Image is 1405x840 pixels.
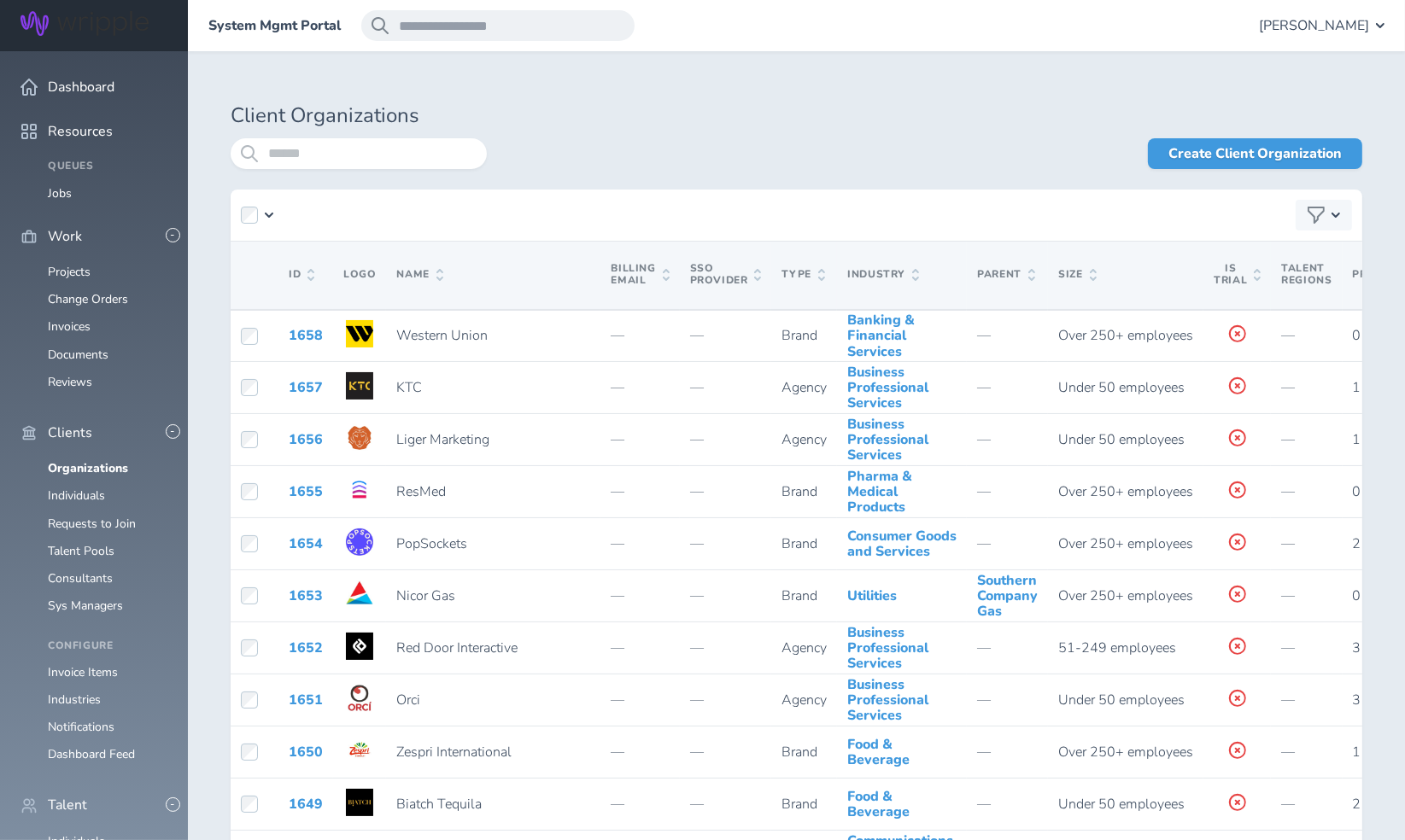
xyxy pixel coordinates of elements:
span: Clients [48,425,92,440]
img: Logo [346,580,373,608]
img: Logo [346,737,373,764]
p: — [690,536,762,551]
span: 0 [1353,586,1361,605]
span: — [1281,691,1295,709]
span: 3 [1353,691,1361,709]
span: Under 50 employees [1058,795,1185,814]
span: Agency [782,691,827,709]
span: Is Trial [1214,263,1261,287]
button: - [166,228,180,242]
p: — [611,640,669,656]
a: Projects [48,264,91,280]
span: — [1281,430,1295,449]
a: Food & Beverage [847,735,910,769]
a: System Mgmt Portal [208,18,341,33]
span: Liger Marketing [396,430,489,449]
img: Logo [346,424,373,452]
p: — [690,692,762,708]
span: — [1281,534,1295,553]
a: Dashboard Feed [48,746,135,762]
span: Parent [977,269,1035,281]
img: Wripple [20,11,149,36]
p: — [690,796,762,812]
span: 2 [1353,534,1361,553]
span: Zespri International [396,743,512,761]
p: — [611,692,669,708]
span: Logo [343,267,376,281]
span: Over 250+ employees [1058,326,1193,345]
span: Orci [396,691,420,709]
span: Size [1058,269,1096,281]
span: — [977,743,991,761]
span: — [977,795,991,814]
button: [PERSON_NAME] [1259,10,1385,41]
span: — [977,326,991,345]
p: — [690,328,762,343]
span: — [977,691,991,709]
span: Work [48,229,82,244]
span: Under 50 employees [1058,430,1185,449]
span: Over 250+ employees [1058,482,1193,501]
img: Logo [346,320,373,347]
a: Industries [48,691,101,708]
span: Under 50 employees [1058,378,1185,397]
span: Under 50 employees [1058,691,1185,709]
p: — [611,588,669,604]
span: — [1281,586,1295,605]
p: — [611,328,669,343]
img: Logo [346,528,373,556]
span: — [1281,326,1295,345]
span: — [977,534,991,553]
a: Food & Beverage [847,787,910,821]
a: Consultants [48,570,113,586]
button: - [166,797,180,812]
span: 51-249 employees [1058,639,1176,657]
a: Sys Managers [48,598,123,614]
span: Nicor Gas [396,586,455,605]
a: Banking & Financial Services [847,311,915,361]
span: SSO Provider [690,263,762,287]
span: [PERSON_NAME] [1259,18,1369,33]
p: — [690,640,762,656]
button: - [166,424,180,439]
a: Invoice Items [48,664,118,680]
span: Resources [48,124,113,139]
img: Logo [346,372,373,400]
p: — [611,796,669,812]
a: Notifications [48,719,114,735]
h4: Configure [48,640,167,652]
span: ResMed [396,482,446,501]
p: — [611,432,669,447]
a: 1651 [289,691,323,709]
a: Create Client Organization [1148,138,1362,169]
span: — [1281,482,1295,501]
a: 1653 [289,586,323,605]
span: Brand [782,482,817,501]
a: Change Orders [48,291,128,307]
a: Organizations [48,460,128,476]
a: 1652 [289,639,323,657]
p: — [690,588,762,604]
a: Pharma & Medical Products [847,467,912,517]
span: Over 250+ employees [1058,534,1193,553]
span: — [1281,795,1295,814]
span: Brand [782,586,817,605]
span: Brand [782,326,817,345]
span: Brand [782,534,817,553]
a: Southern Company Gas [977,571,1038,621]
span: — [977,639,991,657]
span: Talent [48,797,87,813]
a: Documents [48,347,108,363]
img: Logo [346,789,373,816]
a: 1658 [289,326,323,345]
span: 0 [1353,326,1361,345]
img: Logo [346,476,373,504]
img: Logo [346,685,373,712]
a: 1656 [289,430,323,449]
p: — [690,380,762,395]
p: — [690,484,762,499]
a: 1654 [289,534,323,553]
span: 1 [1353,378,1361,397]
a: Requests to Join [48,516,136,532]
span: Red Door Interactive [396,639,518,657]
